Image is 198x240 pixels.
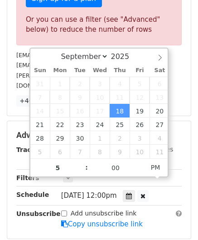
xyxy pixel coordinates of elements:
span: October 7, 2025 [70,145,90,158]
a: +40 more [16,95,54,107]
span: September 28, 2025 [30,131,50,145]
span: September 30, 2025 [70,131,90,145]
span: October 5, 2025 [30,145,50,158]
span: September 15, 2025 [50,104,70,118]
span: Mon [50,68,70,73]
span: September 13, 2025 [150,90,169,104]
span: September 3, 2025 [90,77,110,90]
span: Tue [70,68,90,73]
span: October 4, 2025 [150,131,169,145]
span: September 22, 2025 [50,118,70,131]
a: Copy unsubscribe link [61,220,143,228]
span: September 21, 2025 [30,118,50,131]
span: September 12, 2025 [130,90,150,104]
span: September 2, 2025 [70,77,90,90]
small: [EMAIL_ADDRESS][DOMAIN_NAME] [16,62,117,69]
span: October 9, 2025 [110,145,130,158]
span: September 17, 2025 [90,104,110,118]
span: September 20, 2025 [150,104,169,118]
span: October 8, 2025 [90,145,110,158]
span: October 1, 2025 [90,131,110,145]
span: Wed [90,68,110,73]
span: September 7, 2025 [30,90,50,104]
span: September 26, 2025 [130,118,150,131]
input: Minute [88,159,143,177]
span: September 8, 2025 [50,90,70,104]
span: October 10, 2025 [130,145,150,158]
small: [EMAIL_ADDRESS][DOMAIN_NAME] [16,52,117,59]
span: September 29, 2025 [50,131,70,145]
span: Thu [110,68,130,73]
strong: Tracking [16,146,47,153]
h5: Advanced [16,130,182,140]
strong: Schedule [16,191,49,198]
strong: Unsubscribe [16,210,61,217]
span: September 16, 2025 [70,104,90,118]
span: September 23, 2025 [70,118,90,131]
span: September 1, 2025 [50,77,70,90]
span: September 14, 2025 [30,104,50,118]
span: September 24, 2025 [90,118,110,131]
span: September 27, 2025 [150,118,169,131]
span: September 5, 2025 [130,77,150,90]
span: September 9, 2025 [70,90,90,104]
span: October 11, 2025 [150,145,169,158]
label: Add unsubscribe link [71,209,137,218]
span: October 3, 2025 [130,131,150,145]
span: September 19, 2025 [130,104,150,118]
span: Fri [130,68,150,73]
span: Sat [150,68,169,73]
span: Sun [30,68,50,73]
span: September 25, 2025 [110,118,130,131]
small: [PERSON_NAME][EMAIL_ADDRESS][PERSON_NAME][DOMAIN_NAME] [16,72,165,89]
div: Or you can use a filter (see "Advanced" below) to reduce the number of rows [26,15,172,35]
strong: Filters [16,174,39,181]
span: September 6, 2025 [150,77,169,90]
span: August 31, 2025 [30,77,50,90]
span: October 2, 2025 [110,131,130,145]
span: : [85,158,88,176]
span: October 6, 2025 [50,145,70,158]
input: Year [108,52,141,61]
span: [DATE] 12:00pm [61,191,117,200]
span: September 10, 2025 [90,90,110,104]
span: September 11, 2025 [110,90,130,104]
input: Hour [30,159,86,177]
span: Click to toggle [143,158,168,176]
span: September 18, 2025 [110,104,130,118]
span: September 4, 2025 [110,77,130,90]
